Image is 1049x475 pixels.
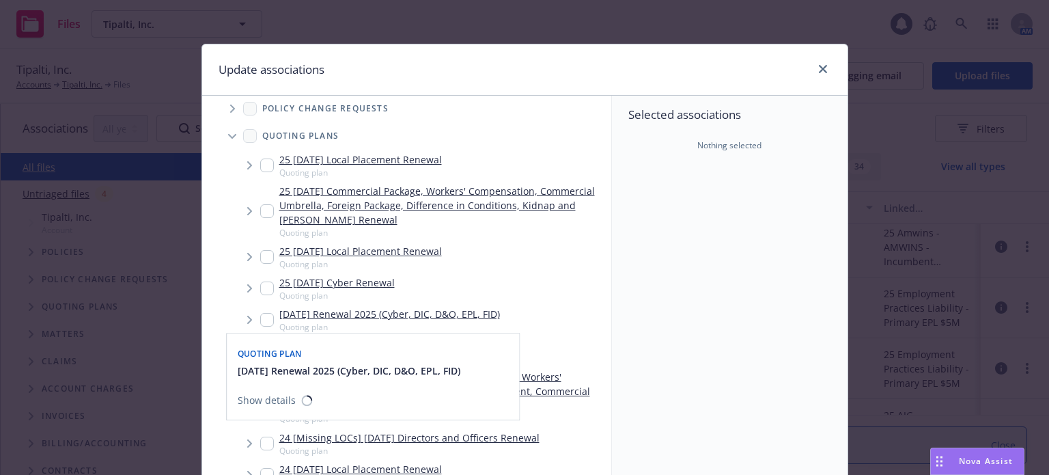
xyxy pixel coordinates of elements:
[279,258,442,270] span: Quoting plan
[279,184,606,227] a: 25 [DATE] Commercial Package, Workers' Compensation, Commercial Umbrella, Foreign Package, Differ...
[279,290,395,301] span: Quoting plan
[279,244,442,258] a: 25 [DATE] Local Placement Renewal
[931,448,948,474] div: Drag to move
[238,349,302,360] span: Quoting plan
[279,152,442,167] a: 25 [DATE] Local Placement Renewal
[697,139,761,152] span: Nothing selected
[279,307,500,321] a: [DATE] Renewal 2025 (Cyber, DIC, D&O, EPL, FID)
[279,227,606,239] span: Quoting plan
[930,448,1024,475] button: Nova Assist
[238,364,460,379] button: [DATE] Renewal 2025 (Cyber, DIC, D&O, EPL, FID)
[815,61,831,77] a: close
[279,431,540,445] a: 24 [Missing LOCs] [DATE] Directors and Officers Renewal
[262,105,389,113] span: Policy change requests
[959,455,1013,467] span: Nova Assist
[628,107,831,123] span: Selected associations
[279,445,540,457] span: Quoting plan
[262,132,339,140] span: Quoting plans
[279,167,442,178] span: Quoting plan
[279,275,395,290] a: 25 [DATE] Cyber Renewal
[219,61,324,79] h1: Update associations
[279,321,500,333] span: Quoting plan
